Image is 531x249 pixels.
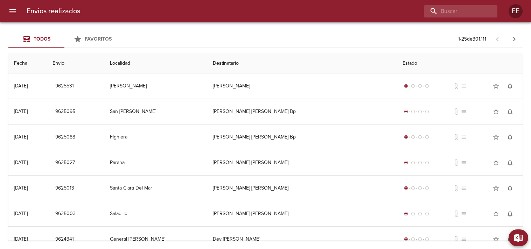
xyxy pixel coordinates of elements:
span: No tiene pedido asociado [460,236,467,243]
span: notifications_none [506,108,513,115]
button: Agregar a favoritos [489,130,503,144]
span: radio_button_unchecked [418,237,422,241]
h6: Envios realizados [27,6,80,17]
td: [PERSON_NAME] [207,73,397,99]
span: notifications_none [506,83,513,90]
span: radio_button_checked [404,186,408,190]
th: Destinatario [207,54,397,73]
span: radio_button_unchecked [425,237,429,241]
button: Agregar a favoritos [489,232,503,246]
span: No tiene pedido asociado [460,159,467,166]
span: radio_button_unchecked [418,186,422,190]
button: Activar notificaciones [503,156,517,170]
td: San [PERSON_NAME] [104,99,208,124]
span: No tiene documentos adjuntos [453,236,460,243]
div: Generado [403,185,431,192]
span: star_border [492,108,499,115]
th: Fecha [8,54,47,73]
th: Localidad [104,54,208,73]
span: Favoritos [85,36,112,42]
span: radio_button_checked [404,161,408,165]
th: Estado [397,54,523,73]
span: star_border [492,159,499,166]
button: 9625027 [53,156,78,169]
span: radio_button_unchecked [418,84,422,88]
span: radio_button_unchecked [418,161,422,165]
p: 1 - 25 de 301.111 [458,36,486,43]
input: buscar [424,5,485,17]
div: Generado [403,108,431,115]
span: radio_button_unchecked [418,109,422,114]
span: radio_button_unchecked [411,109,415,114]
button: Agregar a favoritos [489,105,503,119]
span: 9625095 [55,107,75,116]
span: 9625013 [55,184,74,193]
div: Abrir información de usuario [509,4,523,18]
span: No tiene documentos adjuntos [453,210,460,217]
button: Exportar Excel [509,229,528,246]
span: notifications_none [506,236,513,243]
span: No tiene documentos adjuntos [453,108,460,115]
span: No tiene documentos adjuntos [453,134,460,141]
td: [PERSON_NAME] [PERSON_NAME] [207,176,397,201]
span: star_border [492,134,499,141]
span: radio_button_unchecked [418,212,422,216]
button: Agregar a favoritos [489,207,503,221]
div: Generado [403,210,431,217]
div: [DATE] [14,185,28,191]
span: radio_button_unchecked [425,186,429,190]
span: radio_button_checked [404,135,408,139]
span: radio_button_checked [404,237,408,241]
div: EE [509,4,523,18]
span: notifications_none [506,159,513,166]
div: [DATE] [14,83,28,89]
span: star_border [492,236,499,243]
div: [DATE] [14,134,28,140]
span: radio_button_unchecked [418,135,422,139]
div: [DATE] [14,211,28,216]
span: No tiene pedido asociado [460,185,467,192]
button: 9625088 [53,131,78,144]
div: Generado [403,134,431,141]
span: Todos [34,36,50,42]
span: No tiene pedido asociado [460,134,467,141]
button: Activar notificaciones [503,105,517,119]
span: No tiene documentos adjuntos [453,83,460,90]
span: star_border [492,83,499,90]
button: 9625003 [53,207,78,220]
span: radio_button_unchecked [425,135,429,139]
span: No tiene documentos adjuntos [453,159,460,166]
span: No tiene pedido asociado [460,108,467,115]
td: [PERSON_NAME] [PERSON_NAME] Bp [207,99,397,124]
div: [DATE] [14,236,28,242]
span: No tiene documentos adjuntos [453,185,460,192]
span: No tiene pedido asociado [460,83,467,90]
th: Envio [47,54,104,73]
button: 9625095 [53,105,78,118]
td: [PERSON_NAME] [PERSON_NAME] [207,201,397,226]
td: [PERSON_NAME] [PERSON_NAME] Bp [207,124,397,150]
span: radio_button_unchecked [411,212,415,216]
td: [PERSON_NAME] [104,73,208,99]
button: Activar notificaciones [503,181,517,195]
span: radio_button_unchecked [425,84,429,88]
button: Activar notificaciones [503,232,517,246]
button: 9625531 [53,80,77,93]
span: radio_button_unchecked [411,135,415,139]
span: Pagina anterior [489,35,506,42]
span: radio_button_unchecked [411,84,415,88]
span: radio_button_checked [404,84,408,88]
div: Generado [403,159,431,166]
span: radio_button_unchecked [425,212,429,216]
span: radio_button_unchecked [425,109,429,114]
span: notifications_none [506,210,513,217]
div: Tabs Envios [8,31,120,48]
button: Agregar a favoritos [489,181,503,195]
div: Generado [403,236,431,243]
span: star_border [492,210,499,217]
span: notifications_none [506,134,513,141]
button: Agregar a favoritos [489,79,503,93]
span: 9625531 [55,82,74,91]
span: radio_button_unchecked [425,161,429,165]
button: Activar notificaciones [503,130,517,144]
